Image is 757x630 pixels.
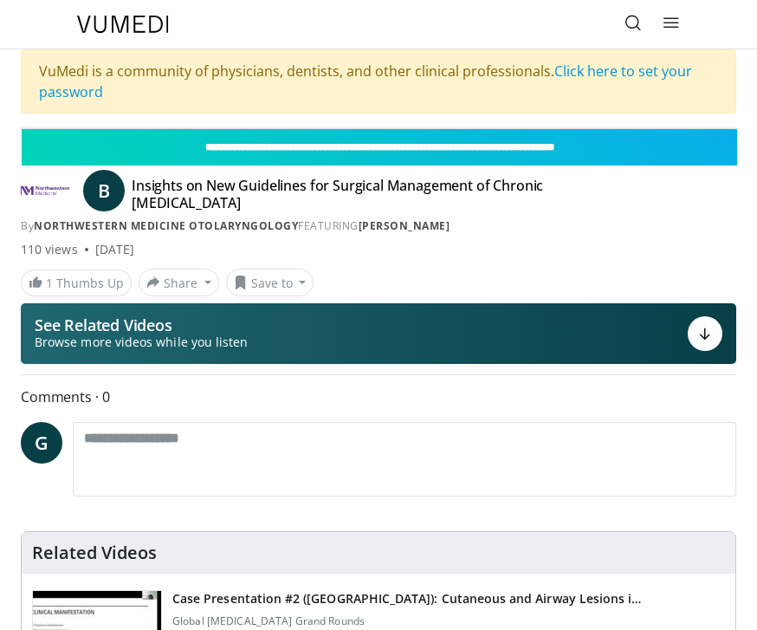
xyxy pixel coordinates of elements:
p: Global [MEDICAL_DATA] Grand Rounds [172,614,641,628]
button: Share [139,269,219,296]
div: By FEATURING [21,218,736,234]
a: [PERSON_NAME] [359,218,450,233]
img: Northwestern Medicine Otolaryngology [21,177,69,205]
h4: Related Videos [32,542,157,563]
span: 110 views [21,241,78,258]
h4: Insights on New Guidelines for Surgical Management of Chronic [MEDICAL_DATA] [132,177,640,211]
div: VuMedi is a community of physicians, dentists, and other clinical professionals. [21,49,736,114]
h3: Case Presentation #2 ([GEOGRAPHIC_DATA]): Cutaneous and Airway Lesions i… [172,590,641,607]
img: VuMedi Logo [77,16,169,33]
p: See Related Videos [35,316,248,334]
a: Northwestern Medicine Otolaryngology [34,218,298,233]
button: See Related Videos Browse more videos while you listen [21,303,736,364]
span: Comments 0 [21,386,736,408]
a: B [83,170,125,211]
span: 1 [46,275,53,291]
a: 1 Thumbs Up [21,270,132,296]
button: Save to [226,269,314,296]
a: G [21,422,62,464]
div: [DATE] [95,241,134,258]
span: Browse more videos while you listen [35,334,248,351]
